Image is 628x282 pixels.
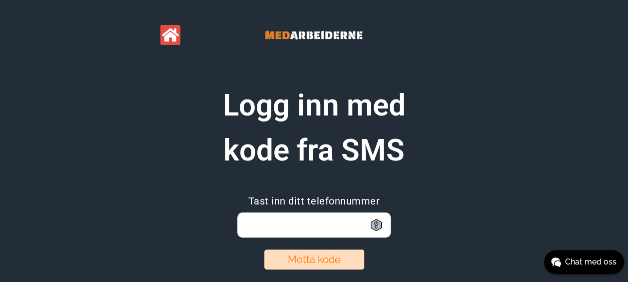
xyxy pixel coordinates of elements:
span: Chat med oss [565,256,617,268]
button: Chat med oss [544,250,624,274]
span: Tast inn ditt telefonnummer [248,195,380,207]
img: Banner [239,17,389,53]
h1: Logg inn med kode fra SMS [189,83,439,173]
button: Motta kode [264,249,364,269]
